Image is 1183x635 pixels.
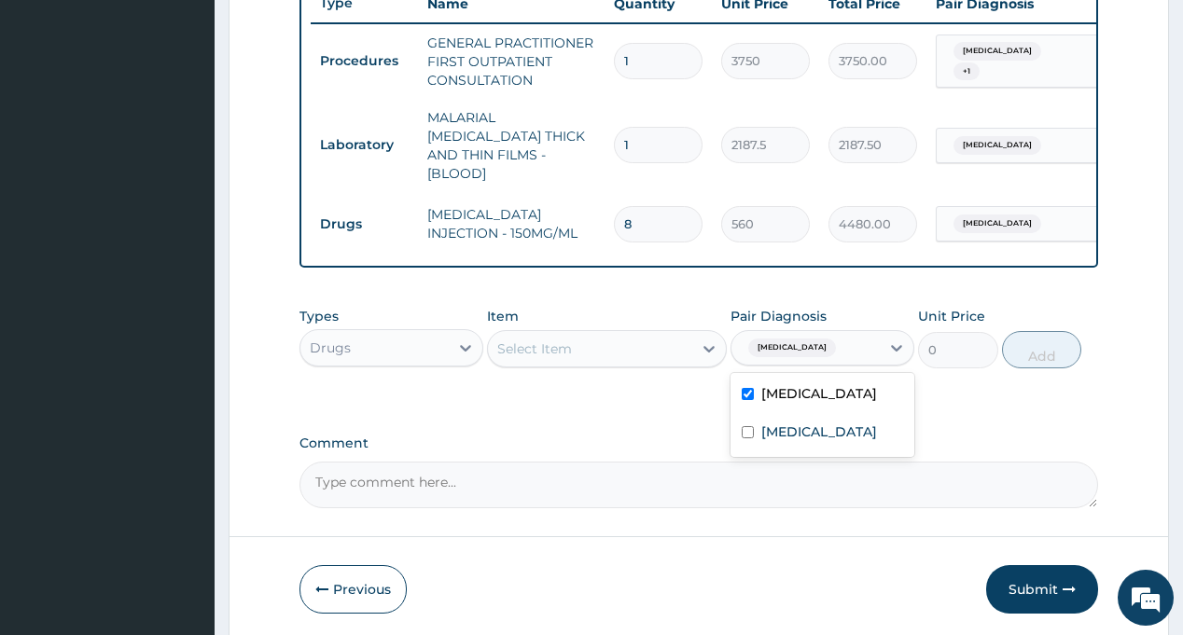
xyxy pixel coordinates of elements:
label: Pair Diagnosis [731,307,827,325]
button: Submit [986,565,1098,614]
span: [MEDICAL_DATA] [953,214,1041,233]
div: Chat with us now [97,104,313,129]
td: [MEDICAL_DATA] INJECTION - 150MG/ML [418,196,605,252]
span: [MEDICAL_DATA] [748,338,836,357]
button: Add [1002,331,1082,368]
td: Drugs [311,207,418,242]
label: [MEDICAL_DATA] [761,384,877,403]
td: GENERAL PRACTITIONER FIRST OUTPATIENT CONSULTATION [418,24,605,99]
td: MALARIAL [MEDICAL_DATA] THICK AND THIN FILMS - [BLOOD] [418,99,605,192]
label: Types [299,309,339,324]
td: Procedures [311,44,418,78]
button: Previous [299,565,407,614]
div: Minimize live chat window [306,9,351,54]
label: Unit Price [918,307,985,325]
span: We're online! [108,196,257,384]
span: [MEDICAL_DATA] [953,42,1041,61]
label: Item [487,307,519,325]
img: d_794563401_company_1708531726252_794563401 [35,93,76,140]
td: Laboratory [311,128,418,162]
label: Comment [299,435,1097,451]
div: Drugs [310,338,351,357]
span: + 1 [953,62,980,81]
span: [MEDICAL_DATA] [953,136,1041,155]
textarea: Type your message and hit 'Enter' [9,431,355,496]
div: Select Item [497,339,572,358]
label: [MEDICAL_DATA] [761,422,877,441]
